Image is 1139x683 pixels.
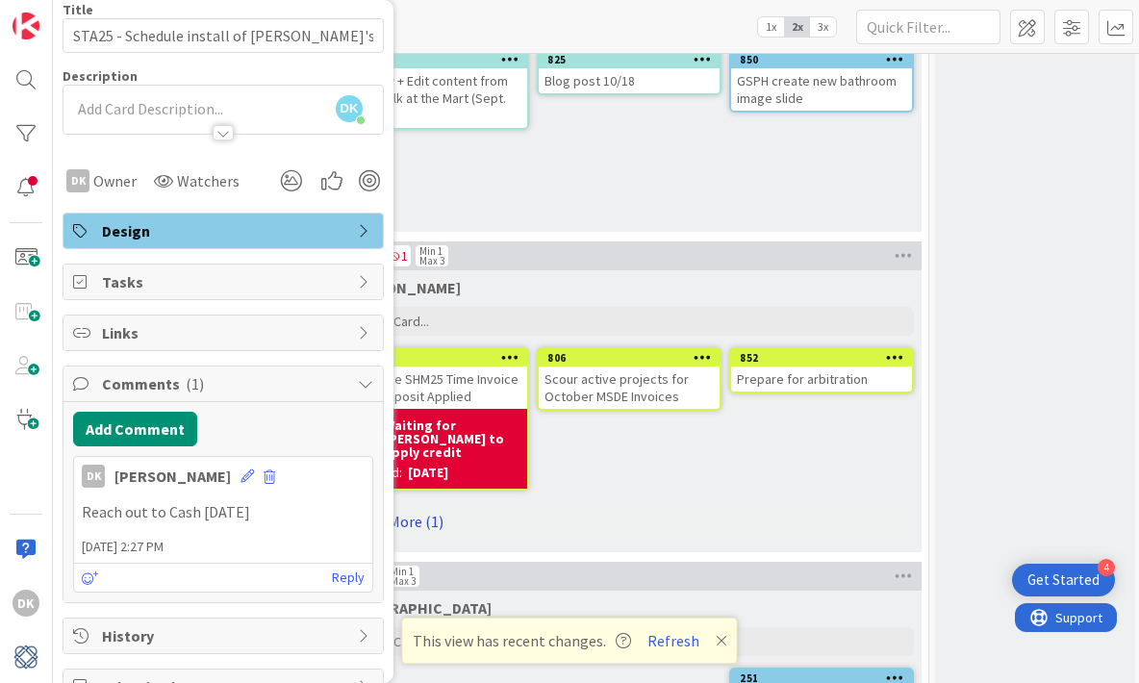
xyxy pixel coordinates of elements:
[731,349,912,367] div: 852
[13,13,39,39] img: Visit kanbanzone.com
[346,51,527,68] div: 758
[344,278,461,297] span: Philip
[810,17,836,37] span: 3x
[419,246,443,256] div: Min 1
[40,3,88,26] span: Support
[114,465,231,488] div: [PERSON_NAME]
[63,67,138,85] span: Description
[332,566,365,590] a: Reply
[731,68,912,111] div: GSPH create new bathroom image slide
[731,349,912,392] div: 852Prepare for arbitration
[1012,564,1115,596] div: Open Get Started checklist, remaining modules: 4
[344,506,914,537] a: Show More (1)
[731,51,912,111] div: 850GSPH create new bathroom image slide
[74,537,372,557] span: [DATE] 2:27 PM
[102,372,348,395] span: Comments
[391,567,414,576] div: Min 1
[539,51,720,68] div: 825
[13,644,39,670] img: avatar
[384,418,521,459] b: Waiting for [PERSON_NAME] to apply credit
[419,256,444,266] div: Max 3
[386,244,412,267] span: 1
[539,349,720,409] div: 806Scour active projects for October MSDE Invoices
[1027,570,1100,590] div: Get Started
[82,501,365,523] p: Reach out to Cash [DATE]
[186,374,204,393] span: ( 1 )
[66,169,89,192] div: DK
[539,51,720,93] div: 825Blog post 10/18
[547,351,720,365] div: 806
[82,465,105,488] div: DK
[539,367,720,409] div: Scour active projects for October MSDE Invoices
[731,367,912,392] div: Prepare for arbitration
[346,51,527,128] div: 758Review + Edit content from ASID Talk at the Mart (Sept. 202)
[547,53,720,66] div: 825
[102,219,348,242] span: Design
[73,412,197,446] button: Add Comment
[731,51,912,68] div: 850
[102,321,348,344] span: Links
[367,313,429,330] span: Add Card...
[93,169,137,192] span: Owner
[13,590,39,617] div: DK
[539,68,720,93] div: Blog post 10/18
[177,169,240,192] span: Watchers
[740,351,912,365] div: 852
[346,349,527,409] div: 820Re-issue SHM25 Time Invoice with Deposit Applied
[641,628,706,653] button: Refresh
[336,95,363,122] span: DK
[784,17,810,37] span: 2x
[355,351,527,365] div: 820
[391,576,416,586] div: Max 3
[367,633,429,650] span: Add Card...
[408,463,448,483] div: [DATE]
[413,629,631,652] span: This view has recent changes.
[346,68,527,128] div: Review + Edit content from ASID Talk at the Mart (Sept. 202)
[1098,559,1115,576] div: 4
[344,598,492,618] span: Devon
[63,1,93,18] label: Title
[539,349,720,367] div: 806
[63,18,384,53] input: type card name here...
[758,17,784,37] span: 1x
[346,349,527,367] div: 820
[102,624,348,647] span: History
[102,270,348,293] span: Tasks
[740,53,912,66] div: 850
[355,53,527,66] div: 758
[856,10,1000,44] input: Quick Filter...
[346,367,527,409] div: Re-issue SHM25 Time Invoice with Deposit Applied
